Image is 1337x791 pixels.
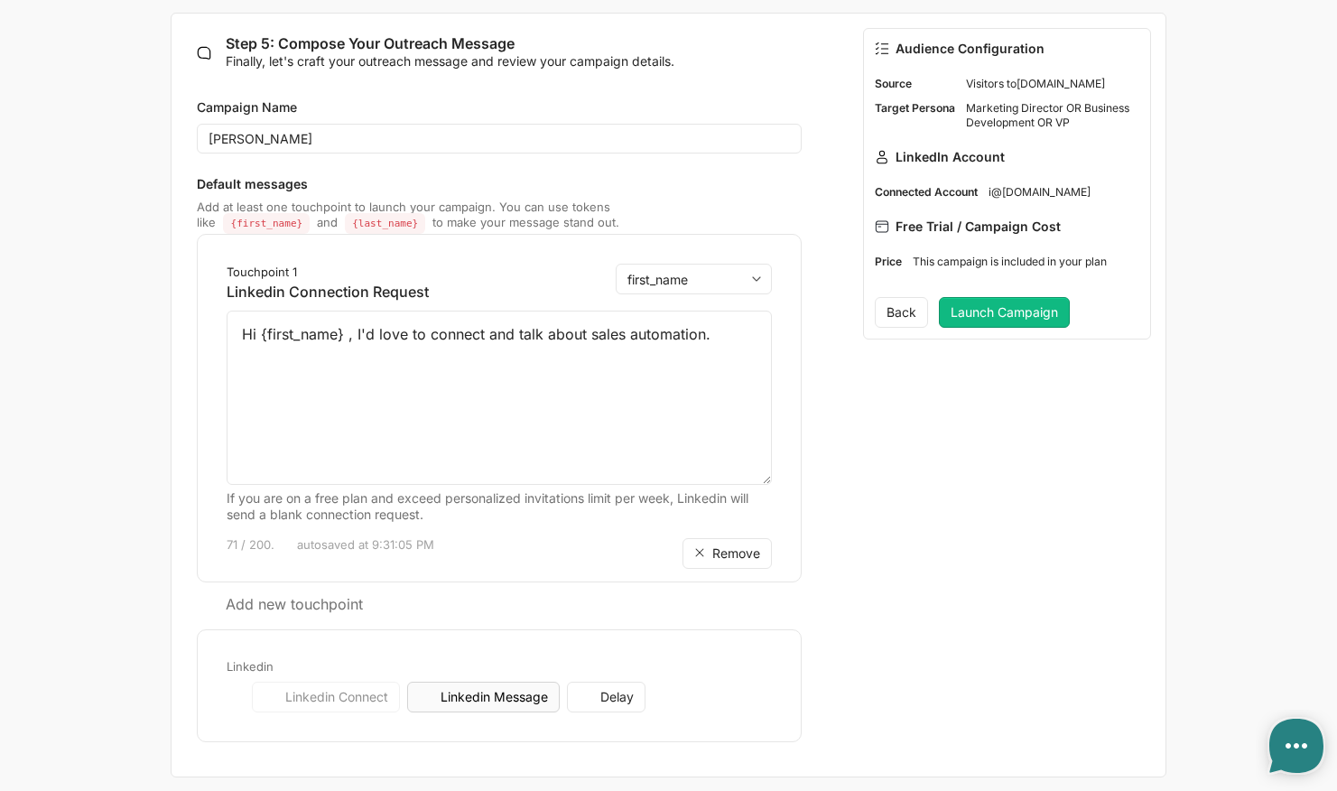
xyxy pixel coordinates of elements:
[227,490,771,523] div: If you are on a free plan and exceed personalized invitations limit per week, Linkedin will send ...
[875,77,955,91] dt: Source
[197,595,801,614] p: Add new touchpoint
[227,284,488,300] p: Linkedin Connection Request
[875,185,978,200] dt: Connected Account
[223,213,310,234] code: {first_name}
[407,682,560,712] button: Linkedin Message
[227,264,488,280] p: Touchpoint 1
[226,35,801,53] h2: Step 5: Compose Your Outreach Message
[567,682,645,712] button: Delay
[297,537,434,552] span: autosaved at 9:31:05 PM
[712,545,760,561] span: Remove
[875,297,928,328] button: Back
[226,53,801,70] p: Finally, let's craft your outreach message and review your campaign details.
[197,124,801,154] input: e.g., Q1 Product Manager Outreach
[441,689,548,704] span: Linkedin Message
[682,538,772,569] button: Remove
[197,200,801,230] p: Add at least one touchpoint to launch your campaign. You can use tokens like and to make your mes...
[600,689,634,704] span: Delay
[966,101,1139,129] dd: Marketing Director OR Business Development OR VP
[896,149,1005,165] span: LinkedIn Account
[939,297,1070,328] button: Launch Campaign
[913,255,1107,268] span: This campaign is included in your plan
[616,264,772,294] select: Touchpoint 1Linkedin Connection Request
[896,41,1045,57] span: Audience Configuration
[227,537,274,552] span: 71 / 200.
[989,185,1139,200] dd: i@[DOMAIN_NAME]
[197,168,801,196] p: Default messages
[875,255,902,269] dt: Price
[197,91,801,124] label: Campaign Name
[345,213,425,234] code: {last_name}
[896,219,1061,235] span: Free Trial / Campaign Cost
[227,659,771,675] p: Linkedin
[966,77,1139,91] dd: Visitors to [DOMAIN_NAME]
[875,101,955,129] dt: Target Persona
